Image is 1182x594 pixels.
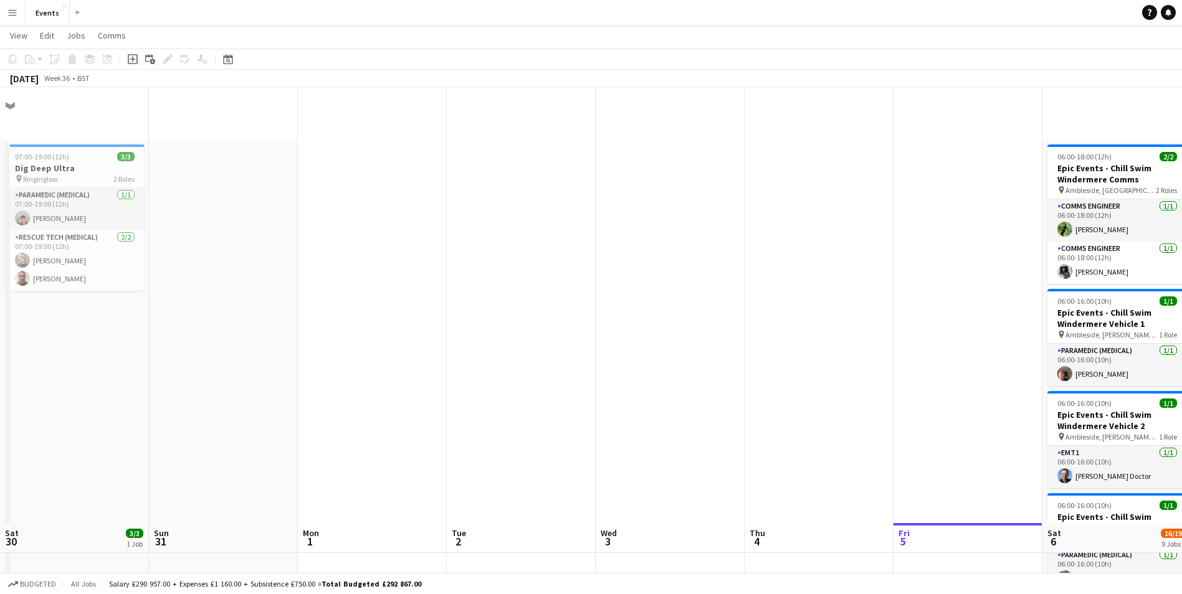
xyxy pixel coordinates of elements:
[1057,296,1112,306] span: 06:00-16:00 (10h)
[117,152,135,161] span: 3/3
[109,579,421,588] div: Salary £290 957.00 + Expenses £1 160.00 + Subsistence £750.00 =
[62,27,90,44] a: Jobs
[450,534,466,549] span: 2
[303,527,319,539] span: Mon
[26,1,70,25] button: Events
[898,527,910,539] span: Fri
[301,534,319,549] span: 1
[1160,501,1177,510] span: 1/1
[35,27,59,44] a: Edit
[1065,432,1159,441] span: Ambleside, [PERSON_NAME][GEOGRAPHIC_DATA]
[1046,534,1061,549] span: 6
[1065,330,1159,339] span: Ambleside, [PERSON_NAME][GEOGRAPHIC_DATA]
[154,527,169,539] span: Sun
[1057,152,1112,161] span: 06:00-18:00 (12h)
[41,73,72,83] span: Week 36
[152,534,169,549] span: 31
[1160,152,1177,161] span: 2/2
[23,174,58,184] span: Ringinglow
[1057,501,1112,510] span: 06:00-16:00 (10h)
[599,534,617,549] span: 3
[10,72,39,85] div: [DATE]
[452,527,466,539] span: Tue
[748,534,765,549] span: 4
[1156,186,1177,195] span: 2 Roles
[40,30,54,41] span: Edit
[77,73,90,83] div: BST
[1047,527,1061,539] span: Sat
[1160,296,1177,306] span: 1/1
[126,539,143,549] div: 1 Job
[93,27,131,44] a: Comms
[126,529,143,538] span: 3/3
[113,174,135,184] span: 2 Roles
[1057,398,1112,408] span: 06:00-16:00 (10h)
[3,534,19,549] span: 30
[1159,432,1177,441] span: 1 Role
[5,230,145,291] app-card-role: Rescue Tech (Medical)2/207:00-19:00 (12h)[PERSON_NAME][PERSON_NAME]
[67,30,85,41] span: Jobs
[897,534,910,549] span: 5
[1160,398,1177,408] span: 1/1
[5,144,145,291] app-job-card: 07:00-19:00 (12h)3/3Dig Deep Ultra Ringinglow2 RolesParamedic (Medical)1/107:00-19:00 (12h)[PERSO...
[5,527,19,539] span: Sat
[20,580,56,588] span: Budgeted
[69,579,98,588] span: All jobs
[5,27,32,44] a: View
[750,527,765,539] span: Thu
[1159,330,1177,339] span: 1 Role
[5,188,145,230] app-card-role: Paramedic (Medical)1/107:00-19:00 (12h)[PERSON_NAME]
[5,163,145,174] h3: Dig Deep Ultra
[6,577,58,591] button: Budgeted
[15,152,69,161] span: 07:00-19:00 (12h)
[98,30,126,41] span: Comms
[601,527,617,539] span: Wed
[10,30,27,41] span: View
[322,579,421,588] span: Total Budgeted £292 867.00
[1065,186,1156,195] span: Ambleside, [GEOGRAPHIC_DATA]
